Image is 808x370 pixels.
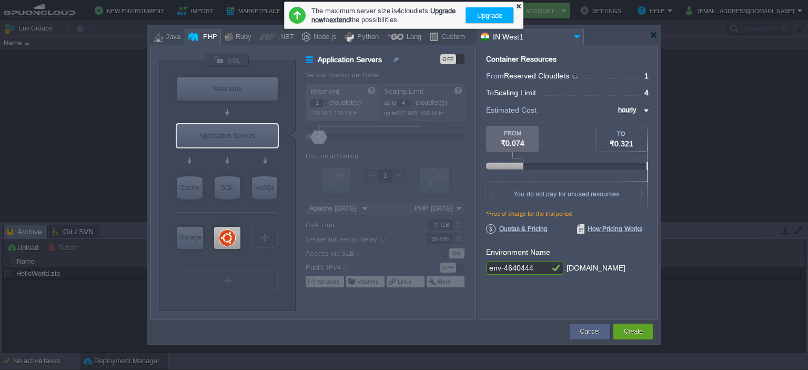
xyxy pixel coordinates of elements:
div: Ruby [233,29,251,45]
div: Python [354,29,379,45]
div: Create New Layer [251,227,278,248]
button: Cancel [580,326,600,337]
span: Quotas & Pricing [486,224,548,234]
div: SQL Databases [215,176,240,199]
div: PHP [200,29,217,45]
div: Elastic VPS [214,227,240,249]
div: The maximum server size is cloudlets. to the possibilities. [311,6,460,25]
div: Container Resources [486,55,557,63]
div: Create New Layer [177,270,278,291]
div: .NET [275,29,294,45]
span: Scaling Limit [494,88,536,97]
div: Java [163,29,180,45]
div: OFF [440,54,456,64]
span: Reserved Cloudlets [504,72,579,80]
div: NoSQL [252,176,277,199]
div: NoSQL Databases [252,176,277,199]
span: Estimated Cost [486,104,537,116]
span: ₹0.321 [610,139,633,148]
span: From [486,72,504,80]
div: Node.js [310,29,337,45]
span: 1 [644,72,649,80]
button: Create [624,326,643,337]
a: extend [329,16,350,24]
div: Storage [177,227,203,248]
div: Application Servers [177,124,278,147]
div: Load Balancer [177,77,278,101]
div: SQL [215,176,240,199]
button: Upgrade [474,9,506,22]
div: Cache [177,176,203,199]
div: Balancing [177,77,278,101]
div: Storage Containers [177,227,203,249]
label: Environment Name [486,248,550,256]
span: 4 [644,88,649,97]
span: To [486,88,494,97]
div: TO [595,131,647,137]
div: FROM [486,130,539,136]
div: .[DOMAIN_NAME] [564,261,625,275]
b: 4 [397,7,401,15]
span: ₹0.074 [501,139,524,147]
div: Custom [438,29,465,45]
div: *Free of charge for the trial period [486,211,649,224]
div: Lang [403,29,421,45]
span: How Pricing Works [577,224,642,234]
